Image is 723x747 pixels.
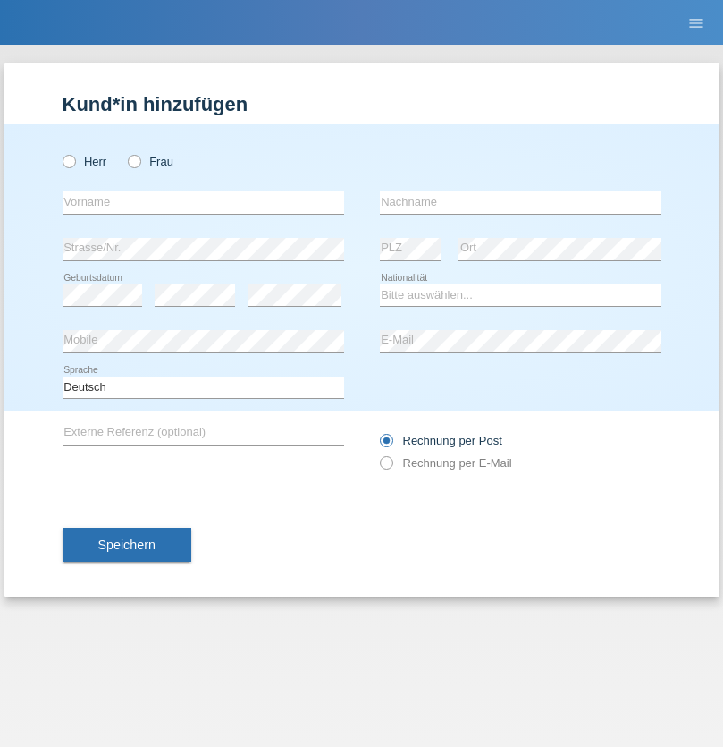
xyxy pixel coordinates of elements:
input: Frau [128,155,139,166]
input: Rechnung per Post [380,434,391,456]
input: Herr [63,155,74,166]
h1: Kund*in hinzufügen [63,93,661,115]
button: Speichern [63,528,191,562]
label: Herr [63,155,107,168]
label: Frau [128,155,173,168]
label: Rechnung per Post [380,434,502,447]
label: Rechnung per E-Mail [380,456,512,470]
input: Rechnung per E-Mail [380,456,391,479]
a: menu [678,17,714,28]
i: menu [687,14,705,32]
span: Speichern [98,538,156,552]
